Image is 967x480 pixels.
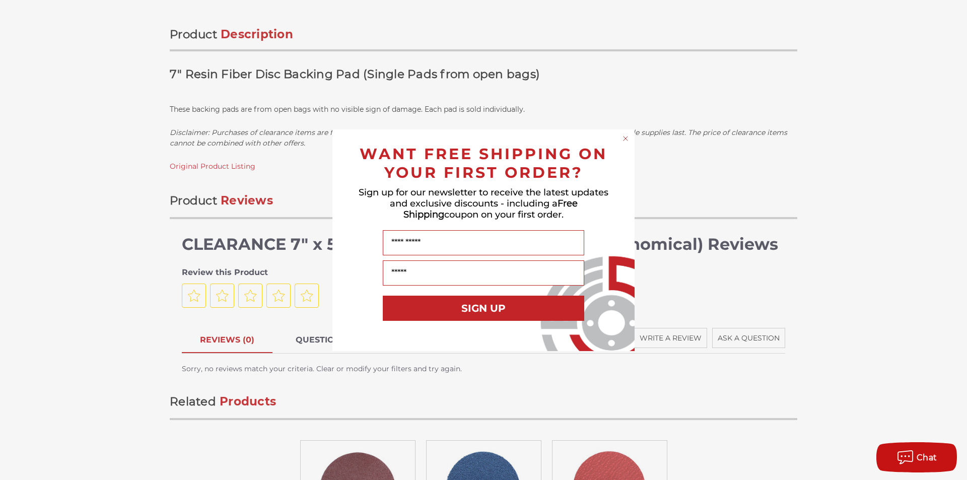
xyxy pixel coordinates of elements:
[359,187,608,220] span: Sign up for our newsletter to receive the latest updates and exclusive discounts - including a co...
[917,453,937,462] span: Chat
[620,133,631,144] button: Close dialog
[876,442,957,472] button: Chat
[360,145,607,182] span: WANT FREE SHIPPING ON YOUR FIRST ORDER?
[383,296,584,321] button: SIGN UP
[403,198,578,220] span: Free Shipping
